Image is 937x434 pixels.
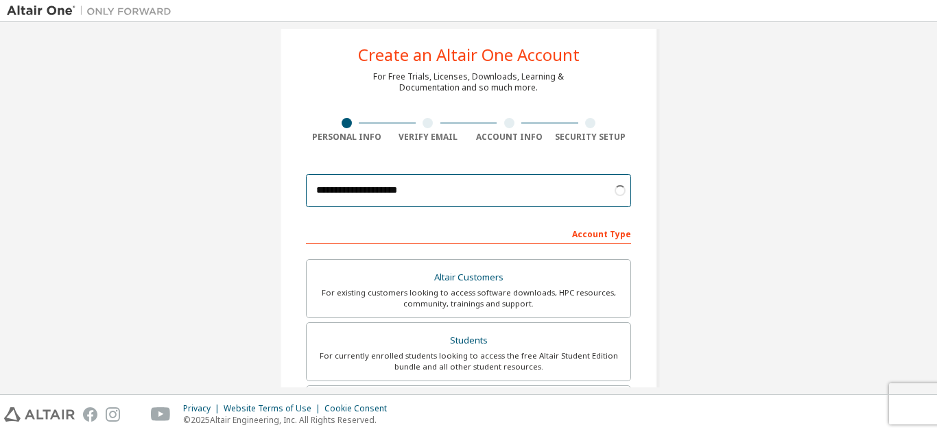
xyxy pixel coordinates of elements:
div: Students [315,331,622,350]
img: Altair One [7,4,178,18]
p: © 2025 Altair Engineering, Inc. All Rights Reserved. [183,414,395,426]
div: Altair Customers [315,268,622,287]
img: facebook.svg [83,407,97,422]
div: Verify Email [388,132,469,143]
div: Create an Altair One Account [358,47,580,63]
div: For existing customers looking to access software downloads, HPC resources, community, trainings ... [315,287,622,309]
div: For currently enrolled students looking to access the free Altair Student Edition bundle and all ... [315,350,622,372]
div: Account Type [306,222,631,244]
div: Personal Info [306,132,388,143]
div: Account Info [468,132,550,143]
div: Security Setup [550,132,632,143]
div: For Free Trials, Licenses, Downloads, Learning & Documentation and so much more. [373,71,564,93]
img: instagram.svg [106,407,120,422]
div: Cookie Consent [324,403,395,414]
div: Website Terms of Use [224,403,324,414]
img: youtube.svg [151,407,171,422]
img: altair_logo.svg [4,407,75,422]
div: Privacy [183,403,224,414]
